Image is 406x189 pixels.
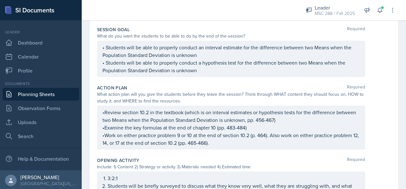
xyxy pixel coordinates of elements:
[97,91,365,104] div: What action plan will you give the students before they leave the session? Think through WHAT con...
[97,26,130,33] label: Session Goal
[3,36,79,49] a: Dashboard
[3,64,79,77] a: Profile
[102,108,360,124] p: •Review section 10.2 in the textbook (which is on interval estimates or hypothesis tests for the ...
[20,180,77,187] div: [GEOGRAPHIC_DATA][US_STATE] in [GEOGRAPHIC_DATA]
[108,174,360,182] p: 3:2:1
[102,124,360,131] p: •Examine the key formulas at the end of chapter 10 (pp. 483-484)
[97,33,365,39] div: What do you want the students to be able to do by the end of the session?
[97,157,139,164] label: Opening Activity
[102,131,360,147] p: •Work on either practice problem 9 or 10 at the end of section 10.2 (p. 464). Also work on either...
[102,44,360,59] p: • Students will be able to properly conduct an interval estimate for the difference between two M...
[97,85,127,91] label: Action Plan
[3,88,79,101] a: Planning Sheets
[102,59,360,74] p: • Students will be able to properly conduct a hypothesis test for the difference between two Mean...
[3,29,79,35] div: Leader
[3,130,79,143] a: Search
[3,81,79,87] div: Documents
[347,85,365,91] span: Required
[315,4,355,11] div: Leader
[3,102,79,115] a: Observation Forms
[347,157,365,164] span: Required
[97,164,365,170] div: Include: 1) Content 2) Strategy or activity 3) Materials needed 4) Estimated time
[3,50,79,63] a: Calendar
[3,116,79,129] a: Uploads
[315,10,355,17] div: MSC 288 / Fall 2025
[20,174,77,180] div: [PERSON_NAME]
[347,26,365,33] span: Required
[3,152,79,165] div: Help & Documentation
